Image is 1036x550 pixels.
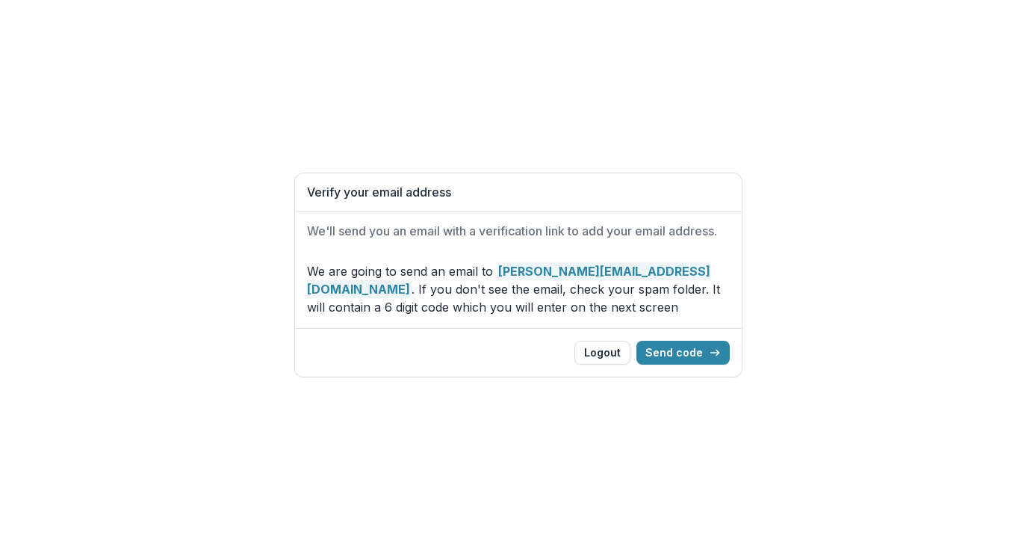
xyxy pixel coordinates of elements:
button: Send code [636,341,730,365]
p: We are going to send an email to . If you don't see the email, check your spam folder. It will co... [307,262,730,316]
button: Logout [574,341,630,365]
h1: Verify your email address [307,185,730,200]
strong: [PERSON_NAME][EMAIL_ADDRESS][DOMAIN_NAME] [307,262,710,298]
h2: We'll send you an email with a verification link to add your email address. [307,224,730,238]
